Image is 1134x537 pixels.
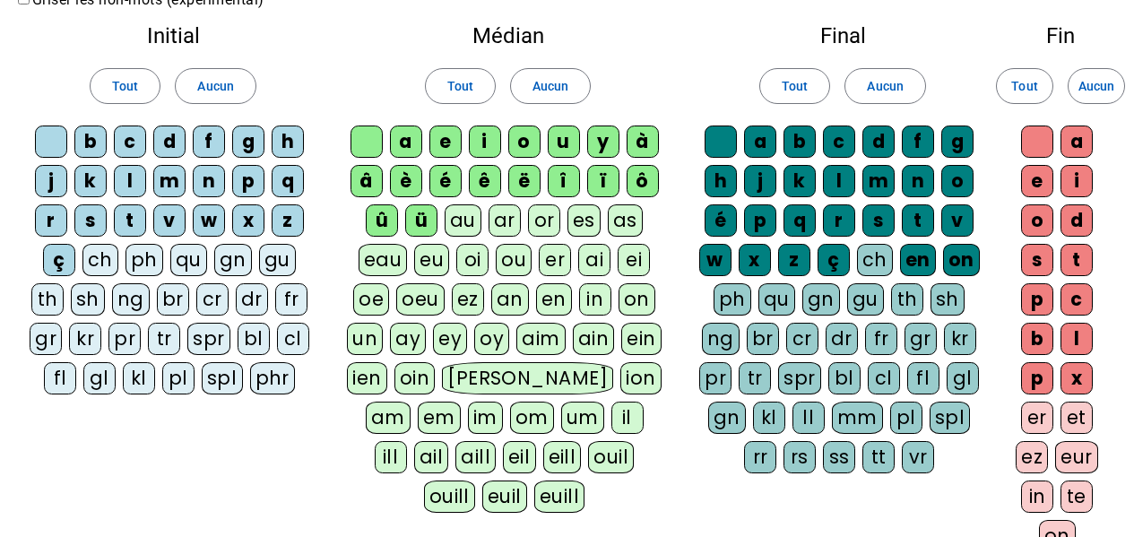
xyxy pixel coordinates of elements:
[619,283,655,316] div: on
[153,126,186,158] div: d
[69,323,101,355] div: kr
[425,68,496,104] button: Tout
[157,283,189,316] div: br
[468,402,503,434] div: im
[489,204,521,237] div: ar
[232,165,264,197] div: p
[627,165,659,197] div: ô
[744,204,776,237] div: p
[496,244,532,276] div: ou
[1060,165,1093,197] div: i
[1055,441,1098,473] div: eur
[588,441,634,473] div: ouil
[482,481,527,513] div: euil
[1060,402,1093,434] div: et
[608,204,643,237] div: as
[418,402,461,434] div: em
[1078,75,1114,97] span: Aucun
[627,126,659,158] div: à
[753,402,785,434] div: kl
[868,362,900,394] div: cl
[823,441,855,473] div: ss
[1021,362,1053,394] div: p
[783,441,816,473] div: rs
[35,165,67,197] div: j
[778,362,821,394] div: spr
[844,68,925,104] button: Aucun
[708,402,746,434] div: gn
[44,362,76,394] div: fl
[867,75,903,97] span: Aucun
[862,204,895,237] div: s
[621,323,662,355] div: ein
[1021,481,1053,513] div: in
[548,165,580,197] div: î
[429,126,462,158] div: e
[394,362,436,394] div: oin
[739,244,771,276] div: x
[744,165,776,197] div: j
[698,25,987,47] h2: Final
[429,165,462,197] div: é
[618,244,650,276] div: ei
[82,244,118,276] div: ch
[510,402,554,434] div: om
[802,283,840,316] div: gn
[1021,165,1053,197] div: e
[108,323,141,355] div: pr
[474,323,509,355] div: oy
[405,204,437,237] div: ü
[90,68,160,104] button: Tout
[153,204,186,237] div: v
[272,126,304,158] div: h
[823,165,855,197] div: l
[759,68,830,104] button: Tout
[1068,68,1125,104] button: Aucun
[818,244,850,276] div: ç
[71,283,105,316] div: sh
[232,126,264,158] div: g
[452,283,484,316] div: ez
[123,362,155,394] div: kl
[238,323,270,355] div: bl
[359,244,408,276] div: eau
[455,441,496,473] div: aill
[275,283,307,316] div: fr
[782,75,808,97] span: Tout
[579,283,611,316] div: in
[433,323,467,355] div: ey
[162,362,195,394] div: pl
[944,323,976,355] div: kr
[857,244,893,276] div: ch
[170,244,207,276] div: qu
[390,165,422,197] div: è
[491,283,529,316] div: an
[193,165,225,197] div: n
[31,283,64,316] div: th
[611,402,644,434] div: il
[1021,323,1053,355] div: b
[1060,204,1093,237] div: d
[578,244,610,276] div: ai
[1060,283,1093,316] div: c
[390,323,426,355] div: ay
[250,362,296,394] div: phr
[390,126,422,158] div: a
[532,75,568,97] span: Aucun
[510,68,591,104] button: Aucun
[414,441,449,473] div: ail
[1060,323,1093,355] div: l
[29,25,317,47] h2: Initial
[366,402,411,434] div: am
[236,283,268,316] div: dr
[900,244,936,276] div: en
[847,283,884,316] div: gu
[862,165,895,197] div: m
[83,362,116,394] div: gl
[1021,204,1053,237] div: o
[193,204,225,237] div: w
[30,323,62,355] div: gr
[1060,244,1093,276] div: t
[414,244,449,276] div: eu
[744,126,776,158] div: a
